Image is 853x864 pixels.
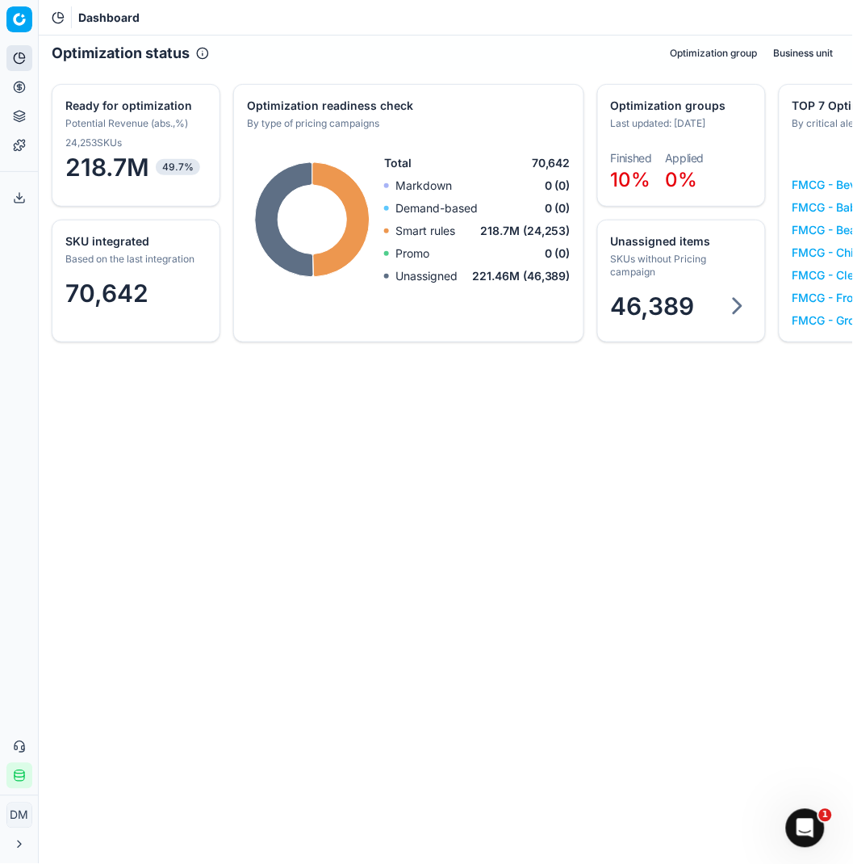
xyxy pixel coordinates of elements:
[65,136,122,149] span: 24,253 SKUs
[545,200,571,216] span: 0 (0)
[664,44,764,63] button: Optimization group
[472,268,571,284] span: 221.46M (46,389)
[819,809,832,822] span: 1
[611,168,651,191] span: 10%
[395,178,452,194] p: Markdown
[65,279,148,308] span: 70,642
[247,117,567,130] div: By type of pricing campaigns
[65,253,203,266] div: Based on the last integration
[611,153,652,164] dt: Finished
[395,223,455,239] p: Smart rules
[156,159,200,175] span: 49.7%
[78,10,140,26] span: Dashboard
[65,117,203,130] div: Potential Revenue (abs.,%)
[65,98,203,114] div: Ready for optimization
[665,153,705,164] dt: Applied
[65,153,207,182] span: 218.7M
[395,268,458,284] p: Unassigned
[767,44,840,63] button: Business unit
[611,117,749,130] div: Last updated: [DATE]
[545,178,571,194] span: 0 (0)
[247,98,567,114] div: Optimization readiness check
[384,155,412,171] span: Total
[545,245,571,262] span: 0 (0)
[611,233,749,250] div: Unassigned items
[6,803,32,828] button: DM
[395,200,478,216] p: Demand-based
[7,803,31,828] span: DM
[65,233,203,250] div: SKU integrated
[786,809,825,848] iframe: Intercom live chat
[611,291,695,321] span: 46,389
[78,10,140,26] nav: breadcrumb
[52,42,190,65] h2: Optimization status
[480,223,571,239] span: 218.7M (24,253)
[532,155,571,171] span: 70,642
[395,245,429,262] p: Promo
[611,253,749,279] div: SKUs without Pricing campaign
[665,168,697,191] span: 0%
[611,98,749,114] div: Optimization groups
